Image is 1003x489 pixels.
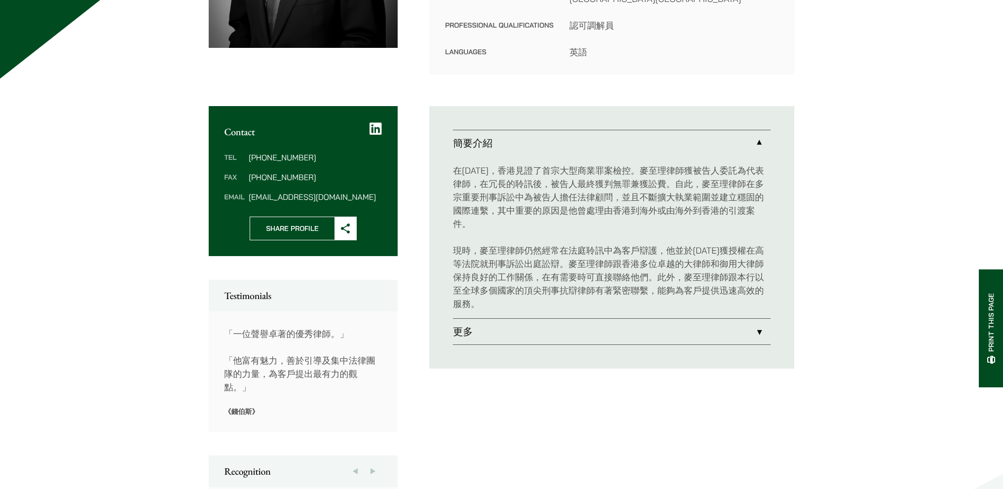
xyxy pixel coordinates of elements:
[224,153,245,173] dt: Tel
[224,327,382,340] p: 「一位聲譽卓著的優秀律師。」
[250,217,357,240] button: Share Profile
[224,354,382,394] p: 「他富有魅力，善於引導及集中法律團隊的力量，為客戶提出最有力的觀點。」
[445,45,554,59] dt: Languages
[224,407,382,416] p: 《錢伯斯》
[569,45,779,59] dd: 英語
[249,193,382,201] dd: [EMAIL_ADDRESS][DOMAIN_NAME]
[569,19,779,32] dd: 認可調解員
[250,217,334,240] span: Share Profile
[445,19,554,45] dt: Professional Qualifications
[346,455,364,487] button: Previous
[224,173,245,193] dt: Fax
[249,173,382,181] dd: [PHONE_NUMBER]
[370,122,382,136] a: LinkedIn
[224,465,382,477] h2: Recognition
[224,126,382,138] h2: Contact
[453,244,771,310] p: 現時，麥至理律師仍然經常在法庭聆訊中為客戶辯護，他並於[DATE]獲授權在高等法院就刑事訴訟出庭訟辯。麥至理律師跟香港多位卓越的大律師和御用大律師保持良好的工作關係，在有需要時可直接聯絡他們。此...
[249,153,382,161] dd: [PHONE_NUMBER]
[453,164,771,230] p: 在[DATE]，香港見證了首宗大型商業罪案檢控。麥至理律師獲被告人委託為代表律師，在冗長的聆訊後，被告人最終獲判無罪兼獲訟費。自此，麥至理律師在多宗重要刑事訴訟中為被告人擔任法律顧問，並且不斷擴...
[453,130,771,156] a: 簡要介紹
[224,290,382,301] h2: Testimonials
[364,455,382,487] button: Next
[224,193,245,201] dt: Email
[453,156,771,318] div: 簡要介紹
[453,319,771,344] a: 更多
